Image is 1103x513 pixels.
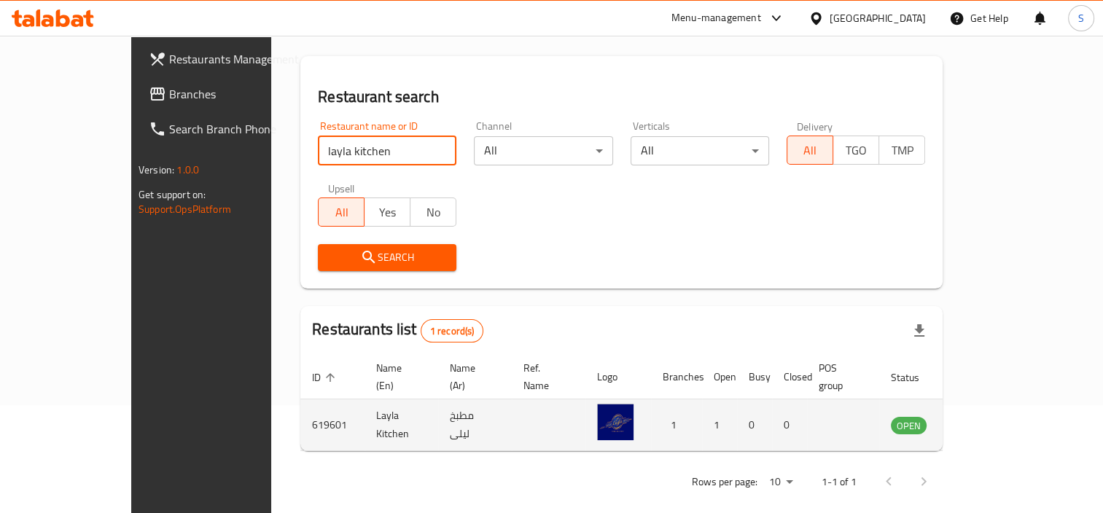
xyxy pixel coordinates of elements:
[330,248,445,267] span: Search
[523,359,568,394] span: Ref. Name
[631,136,769,165] div: All
[139,160,174,179] span: Version:
[328,183,355,193] label: Upsell
[597,404,634,440] img: Layla Kitchen
[671,9,761,27] div: Menu-management
[891,417,927,434] div: OPEN
[318,197,365,227] button: All
[474,136,612,165] div: All
[833,136,879,165] button: TGO
[421,324,483,338] span: 1 record(s)
[370,202,405,223] span: Yes
[312,369,340,386] span: ID
[365,399,438,451] td: Layla Kitchen
[651,399,702,451] td: 1
[830,10,926,26] div: [GEOGRAPHIC_DATA]
[839,140,873,161] span: TGO
[772,399,807,451] td: 0
[891,369,938,386] span: Status
[300,355,1006,451] table: enhanced table
[763,471,798,493] div: Rows per page:
[300,399,365,451] td: 619601
[702,355,737,399] th: Open
[137,77,316,111] a: Branches
[318,244,456,271] button: Search
[793,140,827,161] span: All
[787,136,833,165] button: All
[692,473,757,491] p: Rows per page:
[139,185,206,204] span: Get support on:
[169,50,304,68] span: Restaurants Management
[772,355,807,399] th: Closed
[891,418,927,434] span: OPEN
[324,202,359,223] span: All
[450,359,494,394] span: Name (Ar)
[902,313,937,348] div: Export file
[797,121,833,131] label: Delivery
[364,197,410,227] button: Yes
[318,136,456,165] input: Search for restaurant name or ID..
[438,399,512,451] td: مطبخ ليلى
[585,355,651,399] th: Logo
[1078,10,1084,26] span: S
[318,86,925,108] h2: Restaurant search
[822,473,857,491] p: 1-1 of 1
[376,359,421,394] span: Name (En)
[421,319,484,342] div: Total records count
[410,197,456,227] button: No
[702,399,737,451] td: 1
[169,120,304,138] span: Search Branch Phone
[137,42,316,77] a: Restaurants Management
[176,160,199,179] span: 1.0.0
[139,200,231,219] a: Support.OpsPlatform
[819,359,862,394] span: POS group
[878,136,925,165] button: TMP
[737,399,772,451] td: 0
[737,355,772,399] th: Busy
[416,202,451,223] span: No
[885,140,919,161] span: TMP
[651,355,702,399] th: Branches
[312,318,483,342] h2: Restaurants list
[137,111,316,146] a: Search Branch Phone
[169,85,304,103] span: Branches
